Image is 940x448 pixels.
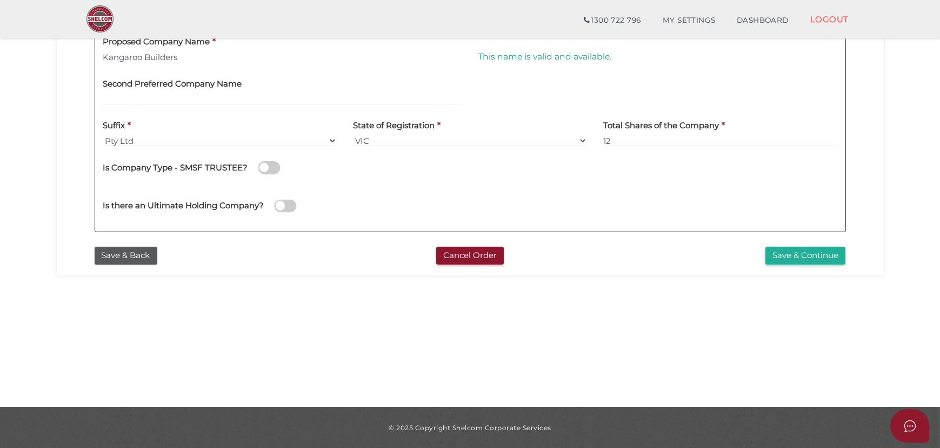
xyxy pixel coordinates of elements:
[799,8,859,30] a: LOGOUT
[103,37,210,47] h4: Proposed Company Name
[103,201,264,210] h4: Is there an Ultimate Holding Company?
[652,10,726,31] a: MY SETTINGS
[890,409,929,443] button: Open asap
[103,80,242,89] h4: Second Preferred Company Name
[478,51,612,62] span: This name is valid and available.
[95,247,157,265] button: Save & Back
[353,121,435,130] h4: State of Registration
[765,247,845,265] button: Save & Continue
[726,10,799,31] a: DASHBOARD
[65,423,876,432] div: © 2025 Copyright Shelcom Corporate Services
[103,163,248,173] h4: Is Company Type - SMSF TRUSTEE?
[103,121,125,130] h4: Suffix
[573,10,651,31] a: 1300 722 796
[436,247,504,265] button: Cancel Order
[603,121,719,130] h4: Total Shares of the Company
